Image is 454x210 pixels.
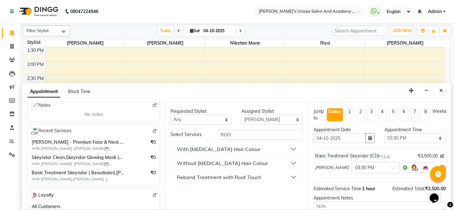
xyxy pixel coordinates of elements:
span: Recent Services [30,127,72,135]
span: With [PERSON_NAME],[PERSON_NAME] ,[PERSON_NAME] [DATE] [32,176,111,182]
div: Appointment Time [384,127,446,133]
span: Appointment [27,86,60,98]
span: ADD NEW [393,28,412,33]
span: Block Time [68,89,90,94]
span: With [PERSON_NAME] ,[PERSON_NAME] 01-09-2025 [32,146,111,151]
button: ADD NEW [391,26,413,35]
span: [PERSON_NAME] [125,39,205,47]
span: Today [158,26,174,36]
div: 2:30 PM [26,75,45,82]
div: Assigned Stylist [241,108,303,115]
span: Notes [30,102,50,110]
span: [PERSON_NAME] [46,39,125,47]
div: Stylist [23,39,45,46]
div: Rebond Treatment with Root Touch [177,173,261,181]
div: 2:00 PM [26,61,45,68]
input: Search by service name [218,130,303,140]
iframe: chat widget [427,185,448,204]
span: Estimated Service Time: [314,186,362,192]
b: 08047224946 [70,3,98,20]
li: 6 [400,108,408,121]
small: for [379,154,390,158]
button: With [MEDICAL_DATA] Hair Colour [173,143,300,155]
li: 3 [367,108,376,121]
button: Close [436,86,446,96]
input: 2025-10-04 [201,26,233,36]
button: Rebond Treatment with Root Touch [173,171,300,183]
div: Appointment Date [314,127,375,133]
span: With [PERSON_NAME] ,[PERSON_NAME] [DATE] [32,161,111,167]
li: 4 [378,108,387,121]
div: 1:30 PM [26,47,45,54]
span: [PERSON_NAME] - Premium Face & Neck (₹999),Skeyndor Glowing Mask (₹1599),Without [MEDICAL_DATA] R... [32,139,125,146]
span: ₹0 [150,139,156,146]
span: 1 hr [384,154,390,158]
span: No notes [85,111,103,118]
span: ₹0 [150,170,156,176]
input: Search Appointment [332,26,388,36]
span: Basic Treatment Skeyndor ( Beautician),[PERSON_NAME] - Premium Face & Neck (₹999),Body Massage ( ... [32,170,125,176]
img: logo [16,3,60,20]
span: Filter Stylist [26,28,49,33]
img: Interior.png [422,164,429,171]
span: [PERSON_NAME] [365,39,445,47]
span: ₹0 [150,154,156,161]
span: Sat [188,28,201,33]
span: ₹3,500.00 [425,186,446,192]
li: 2 [357,108,365,121]
div: Jump to [314,108,324,121]
div: Today [328,108,342,115]
button: Without [MEDICAL_DATA] Hair Colour [173,157,300,169]
div: Weeks [433,108,447,115]
span: Admin [428,8,442,15]
div: Appointment Notes [314,195,446,201]
span: Loyalty [30,192,54,199]
div: Requested Stylist [170,108,232,115]
i: Edit price [440,154,444,158]
li: 7 [411,108,419,121]
li: 5 [389,108,397,121]
img: Hairdresser.png [410,164,418,171]
li: 1 [346,108,354,121]
span: Skeyndor Clean,Skeyndor Glowing Mask (₹1599),[PERSON_NAME] - Premium Face & Neck (₹999),Skeyndor ... [32,154,125,161]
span: Niketan Mane [205,39,285,47]
span: ₹3,500.00 [418,153,438,159]
span: All Customers [32,203,60,210]
div: Without [MEDICAL_DATA] Hair Colour [177,159,268,167]
div: With [MEDICAL_DATA] Hair Colour [177,145,261,153]
span: Riya [285,39,365,47]
span: Estimated Total: [392,186,425,192]
span: 1 hour [362,186,375,192]
span: [PERSON_NAME] [315,164,349,171]
div: Select Services [166,131,213,138]
div: Basic Treatment Skeyndor (CD) [315,153,390,159]
li: 8 [422,108,430,121]
input: yyyy-mm-dd [314,133,366,143]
